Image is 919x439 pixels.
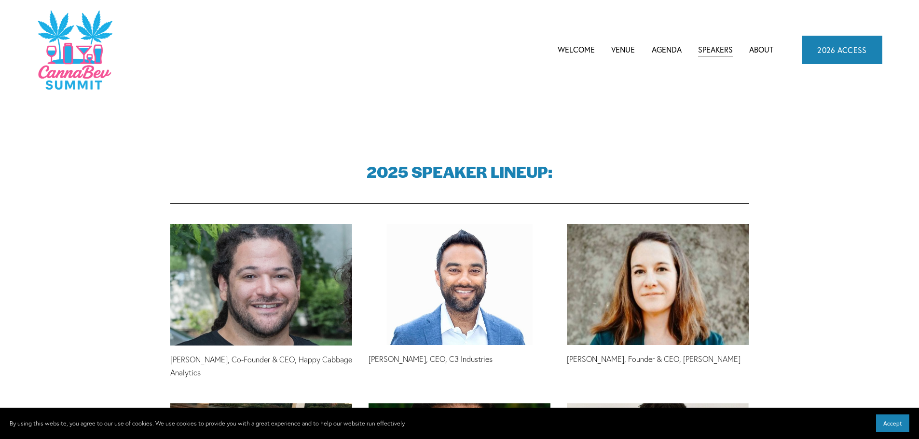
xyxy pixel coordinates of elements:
span: Accept [883,420,902,427]
p: By using this website, you agree to our use of cookies. We use cookies to provide you with a grea... [10,418,406,429]
strong: 2025 SPEAKER LINEUP: [367,160,552,183]
span: Agenda [652,43,682,56]
a: Venue [611,42,635,57]
img: CannaDataCon [37,9,112,91]
a: About [749,42,773,57]
p: [PERSON_NAME], Co-Founder & CEO, Happy Cabbage Analytics [170,353,352,379]
a: Speakers [698,42,733,57]
button: Accept [876,414,909,432]
p: [PERSON_NAME], CEO, C3 Industries [369,353,550,366]
p: [PERSON_NAME], Founder & CEO, [PERSON_NAME] [567,353,749,366]
a: folder dropdown [652,42,682,57]
a: 2026 ACCESS [802,36,882,64]
a: Welcome [558,42,595,57]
